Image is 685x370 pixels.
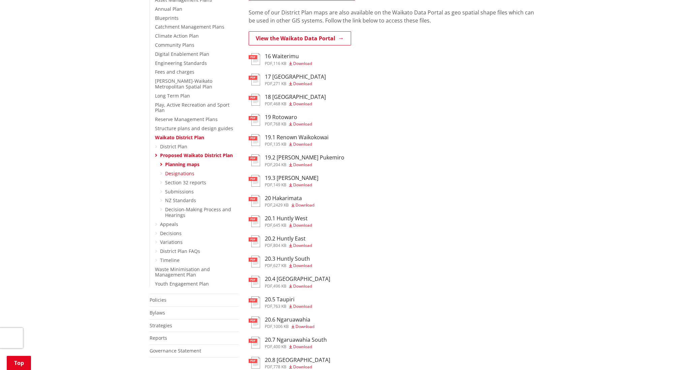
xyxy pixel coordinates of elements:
a: Digital Enablement Plan [155,51,209,57]
h3: 19 Rotowaro [265,114,312,120]
p: Some of our District Plan maps are also available on the Waikato Data Portal as geo spatial shape... [249,8,536,25]
h3: 20.5 Taupiri [265,296,312,303]
a: Climate Action Plan [155,33,199,39]
span: Download [293,243,312,248]
a: Decision-Making Process and Hearings [165,206,231,218]
a: Annual Plan [155,6,182,12]
span: pdf [265,162,272,168]
a: Waste Minimisation and Management Plan [155,266,210,278]
a: Planning maps [165,161,199,168]
a: Structure plans and design guides [155,125,233,132]
a: Reports [150,335,167,341]
h3: 18 [GEOGRAPHIC_DATA] [265,94,326,100]
a: Timeline [160,257,180,263]
span: Download [293,141,312,147]
img: document-pdf.svg [249,134,260,146]
h3: 20.3 Huntly South [265,256,312,262]
img: document-pdf.svg [249,154,260,166]
iframe: Messenger Launcher [654,342,678,366]
span: 627 KB [273,263,286,268]
a: 19.1 Renown Waikokowai pdf,135 KB Download [249,134,329,146]
span: pdf [265,283,272,289]
div: , [265,102,326,106]
a: Long Term Plan [155,92,190,99]
img: document-pdf.svg [249,53,260,65]
a: 18 [GEOGRAPHIC_DATA] pdf,468 KB Download [249,94,326,106]
a: Variations [160,239,183,245]
a: 19.3 [PERSON_NAME] pdf,149 KB Download [249,175,318,187]
h3: 20.8 [GEOGRAPHIC_DATA] [265,357,330,363]
a: Catchment Management Plans [155,24,224,30]
a: Reserve Management Plans [155,116,218,122]
img: document-pdf.svg [249,256,260,267]
span: pdf [265,364,272,370]
img: document-pdf.svg [249,74,260,85]
a: Fees and charges [155,69,194,75]
div: , [265,325,314,329]
img: document-pdf.svg [249,195,260,207]
span: pdf [265,344,272,349]
span: Download [293,162,312,168]
a: 20.8 [GEOGRAPHIC_DATA] pdf,778 KB Download [249,357,330,369]
div: , [265,264,312,268]
h3: 20.2 Huntly East [265,235,312,242]
div: , [265,304,312,308]
span: pdf [265,182,272,188]
h3: 20.7 Ngaruawahia South [265,337,327,343]
img: document-pdf.svg [249,235,260,247]
div: , [265,62,312,66]
a: Bylaws [150,309,165,316]
span: 2429 KB [273,202,289,208]
span: 116 KB [273,61,286,66]
a: Designations [165,170,194,177]
a: 20.6 Ngaruawahia pdf,1006 KB Download [249,317,314,329]
span: pdf [265,222,272,228]
a: Governance Statement [150,347,201,354]
span: Download [293,101,312,107]
div: , [265,203,314,207]
span: Download [293,303,312,309]
a: District Plan [160,143,187,150]
span: 468 KB [273,101,286,107]
img: document-pdf.svg [249,357,260,369]
div: , [265,244,312,248]
span: pdf [265,303,272,309]
h3: 20 Hakarimata [265,195,314,201]
span: Download [293,121,312,127]
span: Download [293,81,312,86]
h3: 20.4 [GEOGRAPHIC_DATA] [265,276,330,282]
a: Strategies [150,322,172,329]
a: Section 32 reports [165,179,206,186]
div: , [265,142,329,146]
span: Download [293,344,312,349]
img: document-pdf.svg [249,94,260,106]
span: 1006 KB [273,324,289,329]
span: 804 KB [273,243,286,248]
a: District Plan FAQs [160,248,200,254]
div: , [265,122,312,126]
span: 149 KB [273,182,286,188]
span: Download [293,283,312,289]
div: , [265,284,330,288]
span: pdf [265,243,272,248]
h3: 19.2 [PERSON_NAME] Pukemiro [265,154,344,161]
div: , [265,345,327,349]
a: 20.5 Taupiri pdf,763 KB Download [249,296,312,308]
span: 204 KB [273,162,286,168]
a: 20.7 Ngaruawahia South pdf,400 KB Download [249,337,327,349]
a: 16 Waiterimu pdf,116 KB Download [249,53,312,65]
a: Top [7,356,31,370]
span: 768 KB [273,121,286,127]
span: Download [293,364,312,370]
a: Community Plans [155,42,194,48]
h3: 19.3 [PERSON_NAME] [265,175,318,181]
span: 763 KB [273,303,286,309]
a: 20.4 [GEOGRAPHIC_DATA] pdf,496 KB Download [249,276,330,288]
a: View the Waikato Data Portal [249,31,351,45]
span: Download [293,263,312,268]
span: Download [293,61,312,66]
img: document-pdf.svg [249,114,260,126]
div: , [265,183,318,187]
span: 271 KB [273,81,286,86]
span: Download [295,202,314,208]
